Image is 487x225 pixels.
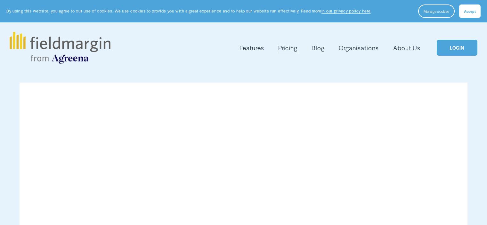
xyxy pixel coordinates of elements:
p: By using this website, you agree to our use of cookies. We use cookies to provide you with a grea... [6,8,372,14]
span: Manage cookies [424,9,449,14]
a: Blog [312,43,325,53]
span: Features [239,43,264,52]
a: in our privacy policy here [321,8,371,14]
a: About Us [393,43,420,53]
button: Manage cookies [418,4,455,18]
button: Accept [459,4,481,18]
a: Pricing [278,43,297,53]
a: folder dropdown [239,43,264,53]
a: LOGIN [437,40,477,56]
span: Accept [464,9,476,14]
img: fieldmargin.com [10,32,110,64]
a: Organisations [339,43,379,53]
